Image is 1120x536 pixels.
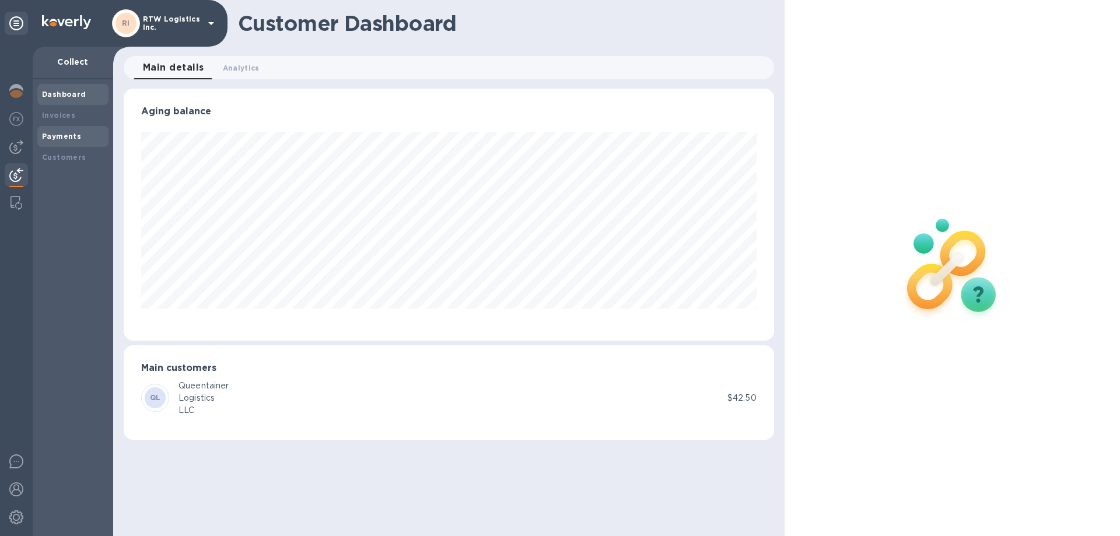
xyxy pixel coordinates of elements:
div: LLC [178,404,229,416]
b: Customers [42,153,86,162]
span: Analytics [223,62,260,74]
b: Invoices [42,111,75,120]
span: Main details [143,59,204,76]
div: Logistics [178,392,229,404]
h1: Customer Dashboard [238,11,766,36]
b: Dashboard [42,90,86,99]
b: Payments [42,132,81,141]
b: RI [122,19,130,27]
b: QL [150,393,161,402]
img: Foreign exchange [9,112,23,126]
h3: Aging balance [141,106,757,117]
div: Queentainer [178,380,229,392]
p: $42.50 [727,392,757,404]
div: Unpin categories [5,12,28,35]
p: RTW Logistics Inc. [143,15,201,31]
p: Collect [42,56,104,68]
h3: Main customers [141,363,757,374]
img: Logo [42,15,91,29]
